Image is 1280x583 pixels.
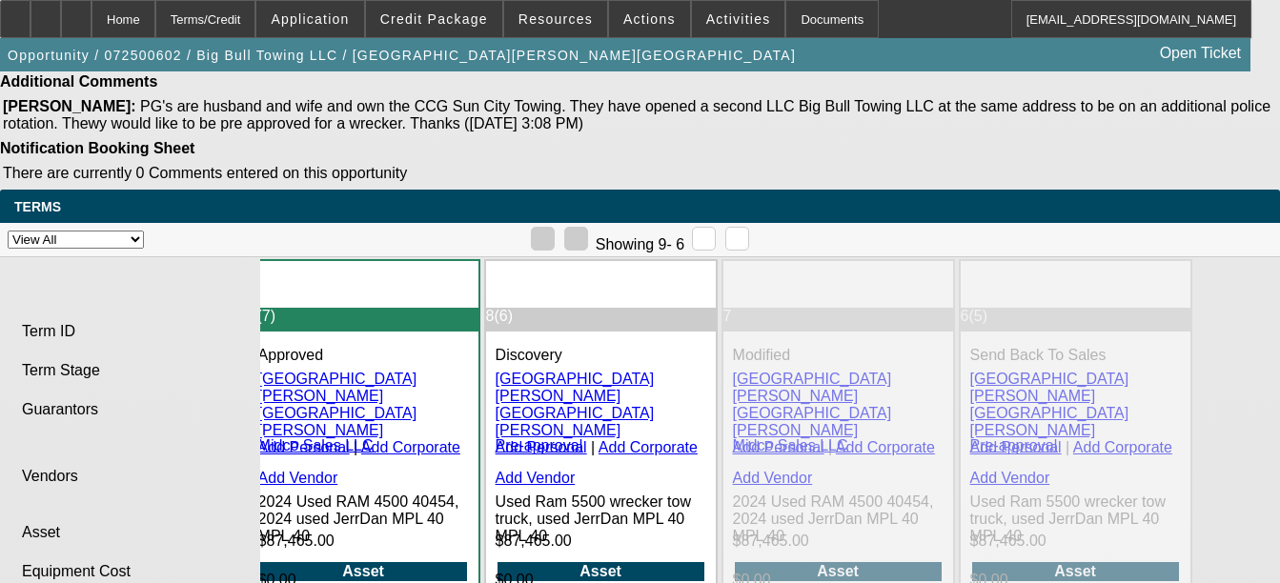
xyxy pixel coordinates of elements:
[692,1,785,37] button: Activities
[504,1,607,37] button: Resources
[380,11,488,27] span: Credit Package
[366,1,502,37] button: Credit Package
[22,323,238,340] p: Term ID
[596,236,684,252] span: Showing 9- 6
[496,533,706,550] p: $87,465.00
[733,371,892,421] a: [GEOGRAPHIC_DATA][PERSON_NAME][GEOGRAPHIC_DATA]
[1152,37,1249,70] a: Open Ticket
[733,437,848,453] a: Midco Sales LLC
[817,563,859,579] b: Asset
[496,493,706,545] p: Used Ram 5500 wrecker tow truck, used JerrDan MPL 40 MPL 40
[22,468,238,485] p: Vendors
[970,422,1096,438] a: [PERSON_NAME]
[733,422,859,438] a: [PERSON_NAME]
[591,439,595,455] span: |
[733,533,944,550] p: $87,465.00
[258,371,417,421] a: [GEOGRAPHIC_DATA][PERSON_NAME][GEOGRAPHIC_DATA]
[14,199,61,214] span: Terms
[609,1,690,37] button: Actions
[258,470,338,486] a: Add Vendor
[599,439,698,455] a: Add Corporate
[623,11,676,27] span: Actions
[733,347,944,364] p: Modified
[3,98,1270,131] span: PG's are husband and wife and own the CCG Sun City Towing. They have opened a second LLC Big Bull...
[518,11,593,27] span: Resources
[258,437,374,453] a: Midco Sales LLC
[961,308,1181,325] p: 6(5)
[970,347,1181,364] p: Send Back To Sales
[970,371,1129,421] a: [GEOGRAPHIC_DATA][PERSON_NAME][GEOGRAPHIC_DATA]
[1073,439,1172,455] a: Add Corporate
[361,439,460,455] a: Add Corporate
[22,524,238,541] p: Asset
[271,11,349,27] span: Application
[970,470,1050,486] a: Add Vendor
[258,533,469,550] p: $87,465.00
[22,401,238,418] p: Guarantors
[1066,439,1069,455] span: |
[8,48,796,63] span: Opportunity / 072500602 / Big Bull Towing LLC / [GEOGRAPHIC_DATA][PERSON_NAME][GEOGRAPHIC_DATA]
[579,563,621,579] b: Asset
[22,563,238,580] p: Equipment Cost
[496,422,621,438] a: [PERSON_NAME]
[258,347,469,364] p: Approved
[496,347,706,364] p: Discovery
[22,362,238,379] p: Term Stage
[486,308,706,325] p: 8(6)
[342,563,384,579] b: Asset
[723,308,944,325] p: 7
[256,1,363,37] button: Application
[496,437,583,453] a: Pre-approval
[733,493,944,545] p: 2024 Used RAM 4500 40454, 2024 used JerrDan MPL 40 MPL 40
[970,533,1181,550] p: $87,465.00
[836,439,935,455] a: Add Corporate
[249,308,469,325] p: 9(7)
[733,470,813,486] a: Add Vendor
[3,98,136,114] b: [PERSON_NAME]:
[706,11,771,27] span: Activities
[970,437,1058,453] a: Pre-approval
[258,422,384,438] a: [PERSON_NAME]
[258,493,469,545] p: 2024 Used RAM 4500 40454, 2024 used JerrDan MPL 40 MPL 40
[1054,563,1096,579] b: Asset
[496,371,655,421] a: [GEOGRAPHIC_DATA][PERSON_NAME][GEOGRAPHIC_DATA]
[496,470,576,486] a: Add Vendor
[970,493,1181,545] p: Used Ram 5500 wrecker tow truck, used JerrDan MPL 40 MPL 40
[3,165,407,181] span: There are currently 0 Comments entered on this opportunity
